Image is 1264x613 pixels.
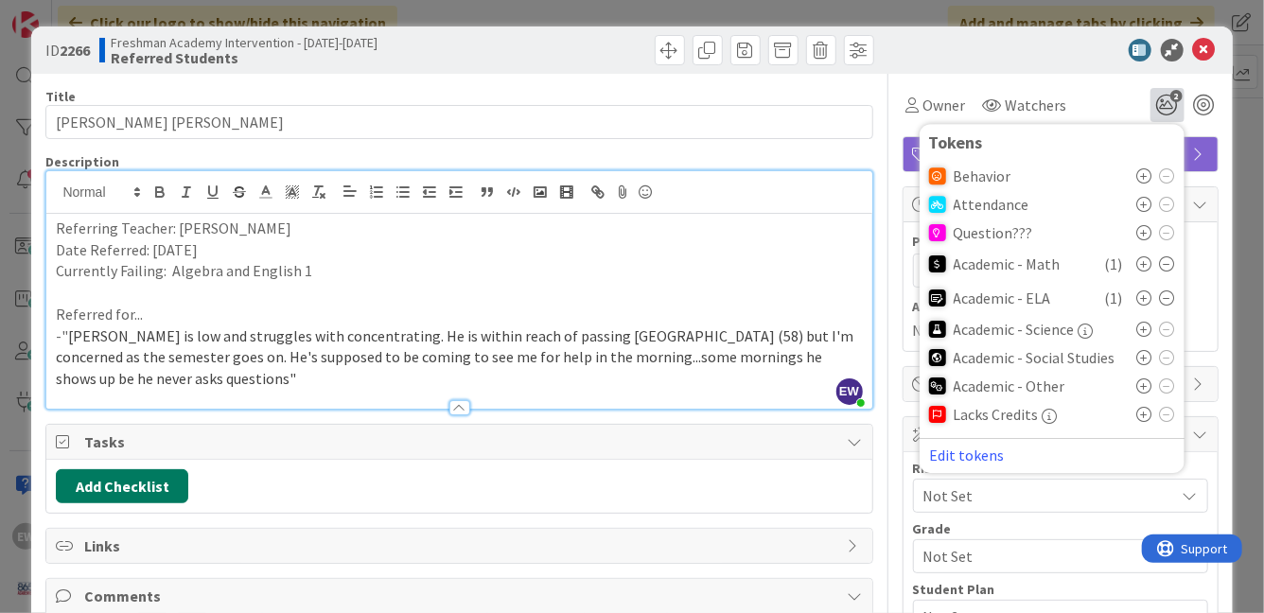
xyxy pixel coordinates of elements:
b: Referred Students [111,50,377,65]
span: Academic - Social Studies [954,349,1115,366]
span: 2 [1170,90,1183,102]
span: Planned Dates [913,232,1208,252]
b: 2266 [60,41,90,60]
div: Tokens [929,133,1175,152]
span: Question??? [954,224,1033,241]
span: Not Started Yet [913,319,1013,342]
span: EW [836,378,863,405]
span: Comments [84,585,837,607]
span: Academic - Science [954,321,1075,338]
input: type card name here... [45,105,872,139]
span: ( 1 ) [1105,287,1123,309]
span: ( 1 ) [1105,253,1123,275]
span: Description [45,153,119,170]
div: Student Plan [913,583,1208,596]
p: Currently Failing: Algebra and English 1 [56,260,862,282]
span: Watchers [1006,94,1067,116]
span: Freshman Academy Intervention - [DATE]-[DATE] [111,35,377,50]
span: Actual Dates [913,297,1208,317]
span: Academic - Math [954,255,1061,272]
span: Support [40,3,86,26]
div: Risk [913,462,1208,475]
span: [PERSON_NAME] is low and struggles with concentrating. He is within reach of passing [GEOGRAPHIC_... [56,326,856,388]
span: Owner [923,94,966,116]
span: Lacks Credits [954,406,1039,423]
p: -" [56,325,862,390]
span: Links [84,534,837,557]
div: Grade [913,522,1208,535]
span: Tasks [84,430,837,453]
p: Referring Teacher: [PERSON_NAME] [56,218,862,239]
button: Edit tokens [929,447,1006,464]
span: Not Set [923,543,1166,569]
span: ID [45,39,90,61]
p: Referred for... [56,304,862,325]
span: Behavior [954,167,1011,184]
span: Academic - Other [954,377,1065,394]
span: Not Set [923,482,1166,509]
button: Add Checklist [56,469,188,503]
p: Date Referred: [DATE] [56,239,862,261]
span: Attendance [954,196,1029,213]
span: Academic - ELA [954,289,1051,306]
label: Title [45,88,76,105]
